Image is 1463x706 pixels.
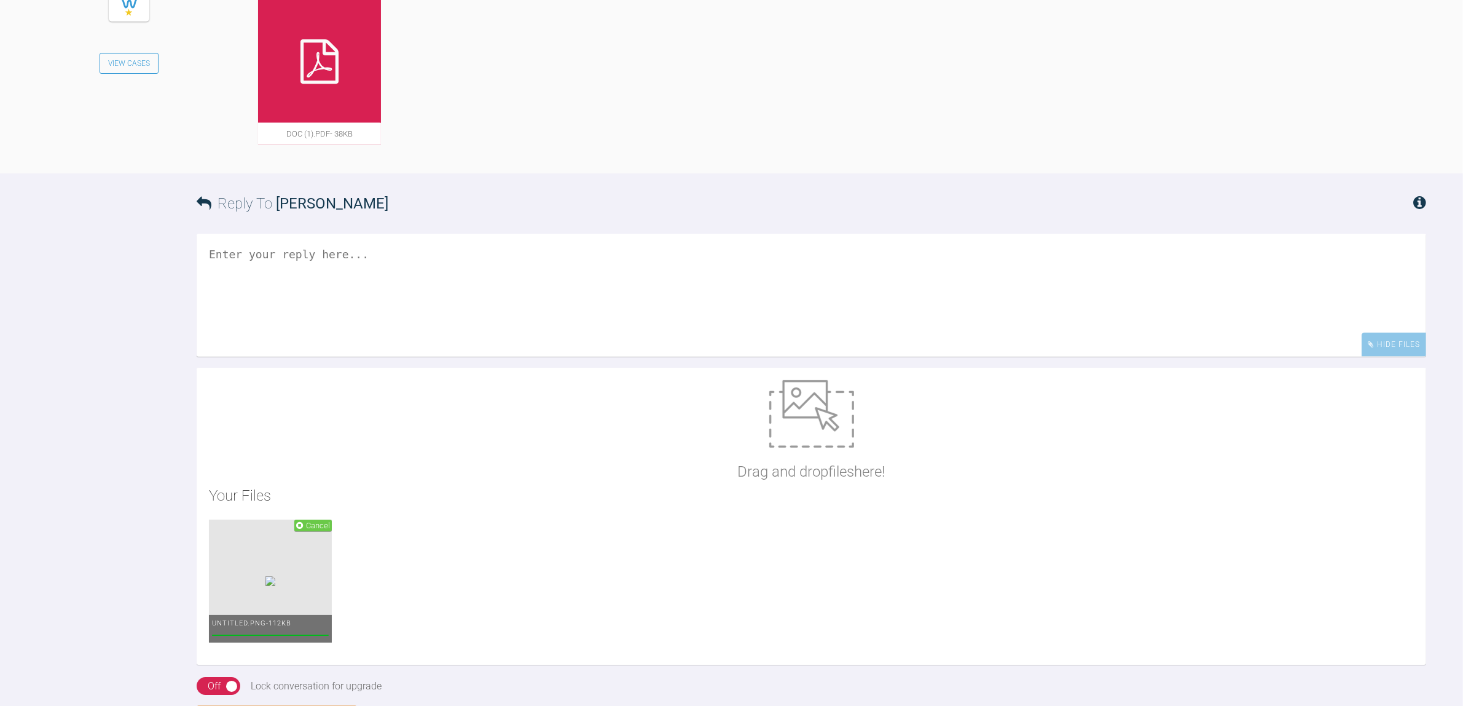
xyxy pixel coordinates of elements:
[251,678,382,694] div: Lock conversation for upgrade
[209,484,1414,507] h2: Your Files
[208,678,221,694] div: Off
[738,460,885,483] p: Drag and drop files here!
[212,619,291,627] span: Untitled.png - 112KB
[258,123,381,145] span: doc (1).pdf - 38KB
[100,53,159,74] a: View Cases
[265,576,275,586] img: 1c9a0e8f-a40c-42f5-ac0c-e80953994389
[276,195,388,212] span: [PERSON_NAME]
[306,521,330,530] span: Cancel
[1362,333,1426,357] div: Hide Files
[197,192,388,215] h3: Reply To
